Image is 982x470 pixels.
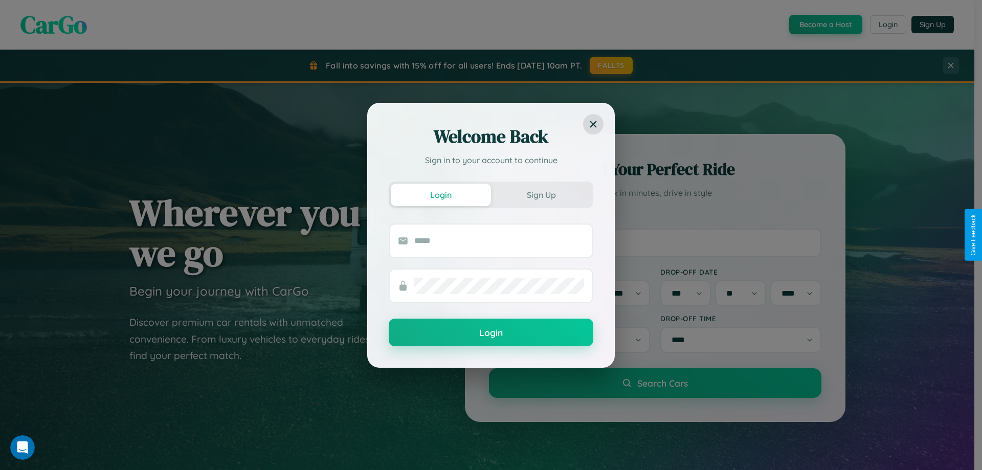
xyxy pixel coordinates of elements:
[391,184,491,206] button: Login
[389,124,593,149] h2: Welcome Back
[970,214,977,256] div: Give Feedback
[389,154,593,166] p: Sign in to your account to continue
[389,319,593,346] button: Login
[491,184,591,206] button: Sign Up
[10,435,35,460] iframe: Intercom live chat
